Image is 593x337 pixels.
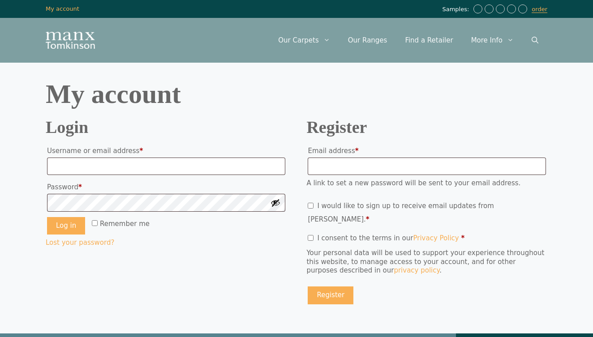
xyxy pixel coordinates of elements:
input: I would like to sign up to receive email updates from [PERSON_NAME]. [308,203,314,209]
a: More Info [462,27,523,54]
h2: Login [46,121,287,134]
img: Manx Tomkinson [46,32,95,49]
h1: My account [46,81,547,107]
p: A link to set a new password will be sent to your email address. [306,179,547,188]
a: Our Ranges [339,27,396,54]
a: Privacy Policy [413,234,459,242]
label: Password [47,180,285,194]
a: Our Carpets [269,27,339,54]
input: Remember me [92,220,98,226]
button: Register [308,286,353,304]
nav: Primary [269,27,547,54]
button: Log in [47,217,85,235]
span: Remember me [100,220,150,228]
span: Samples: [442,6,471,13]
label: Email address [308,144,546,158]
p: Your personal data will be used to support your experience throughout this website, to manage acc... [306,249,547,275]
a: My account [46,5,79,12]
a: order [532,6,547,13]
a: Lost your password? [46,239,114,247]
label: I consent to the terms in our [308,234,464,242]
label: Username or email address [47,144,285,158]
h2: Register [306,121,547,134]
input: I consent to the terms in ourPrivacy Policy [308,235,314,241]
label: I would like to sign up to receive email updates from [PERSON_NAME]. [308,202,494,223]
button: Show password [271,198,280,208]
a: Open Search Bar [523,27,547,54]
a: privacy policy [394,266,439,274]
a: Find a Retailer [396,27,462,54]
